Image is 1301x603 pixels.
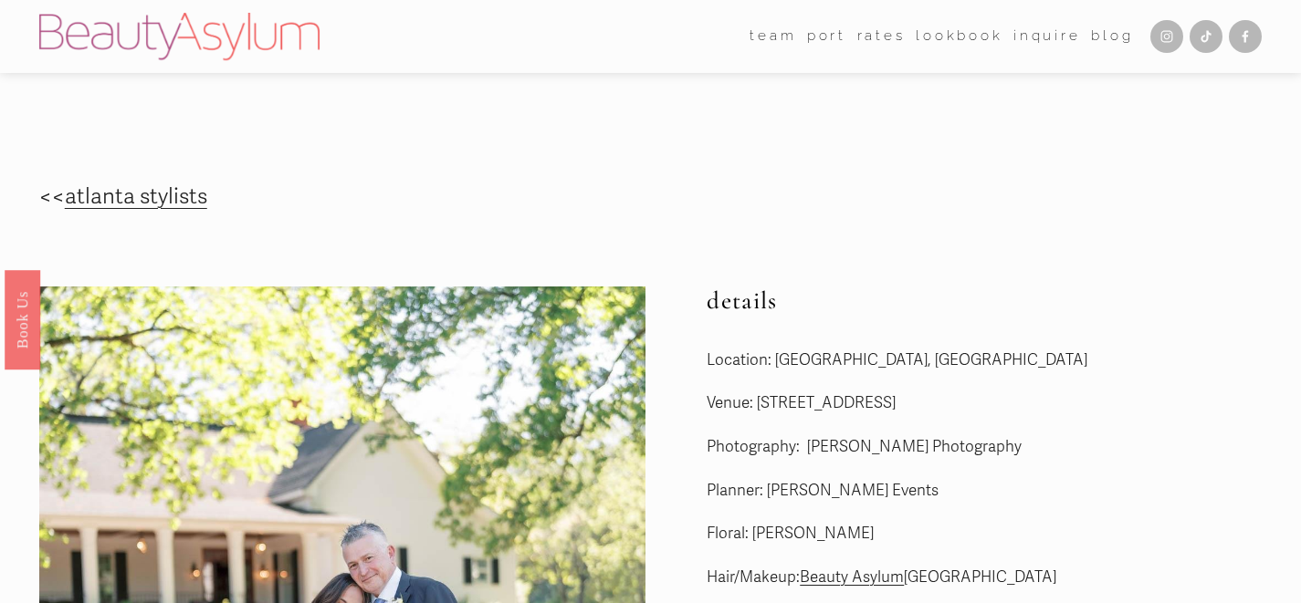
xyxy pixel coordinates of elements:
a: atlanta stylists [65,183,207,210]
a: Book Us [5,269,40,369]
a: Beauty Asylum [800,567,904,587]
a: Rates [857,23,906,51]
a: folder dropdown [750,23,796,51]
a: Inquire [1013,23,1081,51]
a: port [807,23,846,51]
a: TikTok [1190,20,1222,53]
p: Floral: [PERSON_NAME] [707,520,1262,548]
a: Facebook [1229,20,1262,53]
p: Planner: [PERSON_NAME] Events [707,477,1262,505]
h2: details [707,286,1262,316]
p: << [39,178,491,217]
span: team [750,24,796,49]
p: Venue: [STREET_ADDRESS] [707,390,1262,418]
p: Hair/Makeup: [GEOGRAPHIC_DATA] [707,564,1262,592]
p: Photography: [PERSON_NAME] Photography [707,433,1262,462]
a: Instagram [1150,20,1183,53]
a: Lookbook [916,23,1003,51]
a: Blog [1091,23,1133,51]
p: Location: [GEOGRAPHIC_DATA], [GEOGRAPHIC_DATA] [707,347,1262,375]
img: Beauty Asylum | Bridal Hair &amp; Makeup Charlotte &amp; Atlanta [39,13,320,60]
